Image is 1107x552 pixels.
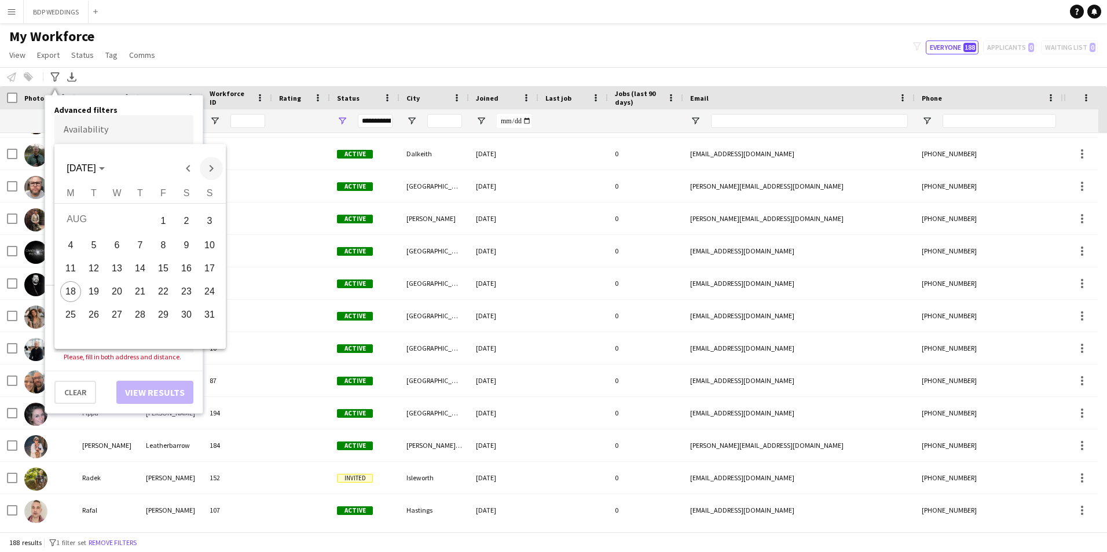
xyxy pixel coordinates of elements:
[153,304,174,325] span: 29
[91,188,97,198] span: T
[67,188,74,198] span: M
[59,257,82,280] button: 11-08-2025
[152,303,175,326] button: 29-08-2025
[62,158,109,179] button: Choose month and year
[199,209,220,233] span: 3
[59,208,152,234] td: AUG
[160,188,166,198] span: F
[129,257,152,280] button: 14-08-2025
[152,280,175,303] button: 22-08-2025
[198,280,221,303] button: 24-08-2025
[198,257,221,280] button: 17-08-2025
[83,235,104,256] span: 5
[129,303,152,326] button: 28-08-2025
[199,235,220,256] span: 10
[107,304,127,325] span: 27
[67,163,96,173] span: [DATE]
[82,234,105,257] button: 05-08-2025
[199,281,220,302] span: 24
[176,235,197,256] span: 9
[82,257,105,280] button: 12-08-2025
[112,188,121,198] span: W
[83,281,104,302] span: 19
[153,258,174,279] span: 15
[60,304,81,325] span: 25
[153,281,174,302] span: 22
[130,281,151,302] span: 21
[198,208,221,234] button: 03-08-2025
[153,235,174,256] span: 8
[60,281,81,302] span: 18
[107,258,127,279] span: 13
[82,303,105,326] button: 26-08-2025
[176,281,197,302] span: 23
[59,303,82,326] button: 25-08-2025
[175,280,198,303] button: 23-08-2025
[105,280,129,303] button: 20-08-2025
[107,281,127,302] span: 20
[82,280,105,303] button: 19-08-2025
[107,235,127,256] span: 6
[130,304,151,325] span: 28
[105,303,129,326] button: 27-08-2025
[175,303,198,326] button: 30-08-2025
[130,258,151,279] span: 14
[152,234,175,257] button: 08-08-2025
[175,208,198,234] button: 02-08-2025
[207,188,213,198] span: S
[105,257,129,280] button: 13-08-2025
[175,257,198,280] button: 16-08-2025
[184,188,190,198] span: S
[60,235,81,256] span: 4
[60,258,81,279] span: 11
[199,258,220,279] span: 17
[175,234,198,257] button: 09-08-2025
[198,234,221,257] button: 10-08-2025
[176,209,197,233] span: 2
[153,209,174,233] span: 1
[199,304,220,325] span: 31
[176,258,197,279] span: 16
[129,280,152,303] button: 21-08-2025
[177,157,200,180] button: Previous month
[137,188,143,198] span: T
[200,157,223,180] button: Next month
[152,208,175,234] button: 01-08-2025
[83,304,104,325] span: 26
[129,234,152,257] button: 07-08-2025
[152,257,175,280] button: 15-08-2025
[176,304,197,325] span: 30
[59,280,82,303] button: 18-08-2025
[198,303,221,326] button: 31-08-2025
[59,234,82,257] button: 04-08-2025
[83,258,104,279] span: 12
[105,234,129,257] button: 06-08-2025
[130,235,151,256] span: 7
